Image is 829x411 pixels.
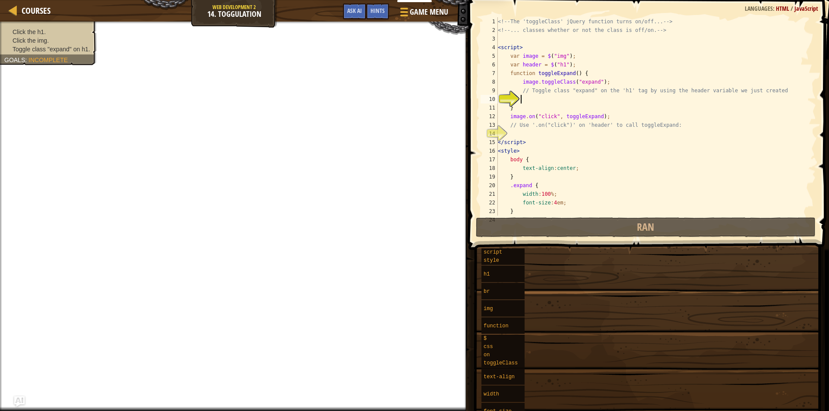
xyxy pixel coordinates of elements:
div: 21 [481,190,498,198]
button: Ask AI [343,3,366,19]
span: Ran [637,220,654,234]
span: Incomplete [28,56,68,63]
span: Courses [22,5,51,16]
span: br [484,289,490,295]
div: 6 [481,60,498,69]
span: JavaScript [794,4,818,13]
div: 11 [481,104,498,112]
div: 10 [481,95,498,104]
span: Game Menu [410,6,448,18]
span: : [25,56,28,63]
span: Click the img. [13,37,49,44]
div: 4 [481,43,498,52]
div: 7 [481,69,498,78]
div: 23 [481,207,498,216]
li: Click the img. [4,36,90,45]
span: css [484,344,493,350]
span: Toggle class "expand" on h1. [13,46,90,53]
span: / [791,4,794,13]
span: width [484,391,499,397]
a: Courses [17,5,51,16]
span: $ [484,336,487,342]
div: 3 [481,35,498,43]
span: Goals [4,56,25,63]
li: Toggle class "expand" on h1. [4,45,90,53]
span: h1 [484,271,490,277]
div: 18 [481,164,498,173]
div: 15 [481,138,498,147]
span: toggleClass [484,360,518,366]
div: 20 [481,181,498,190]
div: 13 [481,121,498,129]
span: Ask AI [347,6,362,15]
button: Game Menu [393,3,453,24]
span: Hints [370,6,385,15]
div: 24 [481,216,498,224]
div: 9 [481,86,498,95]
div: 16 [481,147,498,155]
button: Ask AI [14,396,25,407]
li: Click the h1. [4,28,90,36]
span: style [484,257,499,264]
span: script [484,249,502,255]
span: HTML [776,4,791,13]
span: Click the h1. [13,28,46,35]
span: function [484,323,509,329]
span: text-align [484,374,515,380]
div: 5 [481,52,498,60]
div: 17 [481,155,498,164]
span: on [484,352,490,358]
span: : [773,4,776,13]
div: 8 [481,78,498,86]
div: 19 [481,173,498,181]
span: Languages [745,4,773,13]
div: 22 [481,198,498,207]
div: 1 [481,17,498,26]
div: 12 [481,112,498,121]
span: img [484,306,493,312]
div: 2 [481,26,498,35]
div: 14 [481,129,498,138]
button: Ran [476,217,816,237]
